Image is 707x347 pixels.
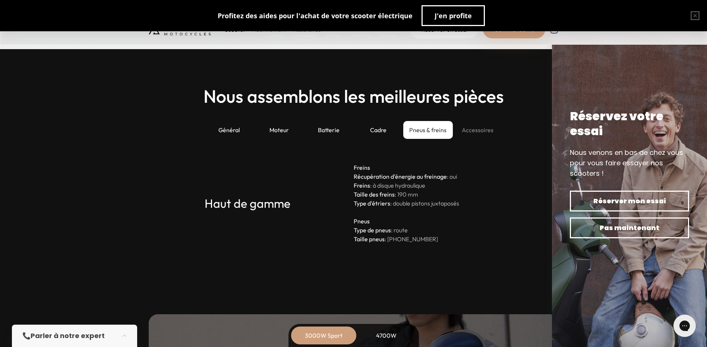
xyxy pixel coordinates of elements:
strong: Taille des freins [354,191,395,198]
div: 4700W [357,327,416,344]
div: Général [205,121,254,139]
h2: Nous assemblons les meilleures pièces [203,86,504,106]
strong: Pneus Type de pneus [354,217,391,234]
strong: Freins [354,182,370,189]
p: : oui : à disque hydraulique : 190 mm : double pistons juxtaposés : route : [PHONE_NUMBER] [354,163,503,243]
strong: Taille pneus [354,235,385,243]
strong: Freins Récupération d'énergie au freinage [354,164,447,180]
iframe: Gorgias live chat messenger [670,312,700,340]
div: Accessoires [453,121,502,139]
strong: Type d'étriers [354,200,390,207]
h3: Haut de gamme [205,163,354,243]
div: Pneus & freins [403,121,453,139]
div: 3000W Sport [294,327,354,344]
div: Batterie [304,121,353,139]
div: Cadre [354,121,403,139]
div: Moteur [254,121,304,139]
